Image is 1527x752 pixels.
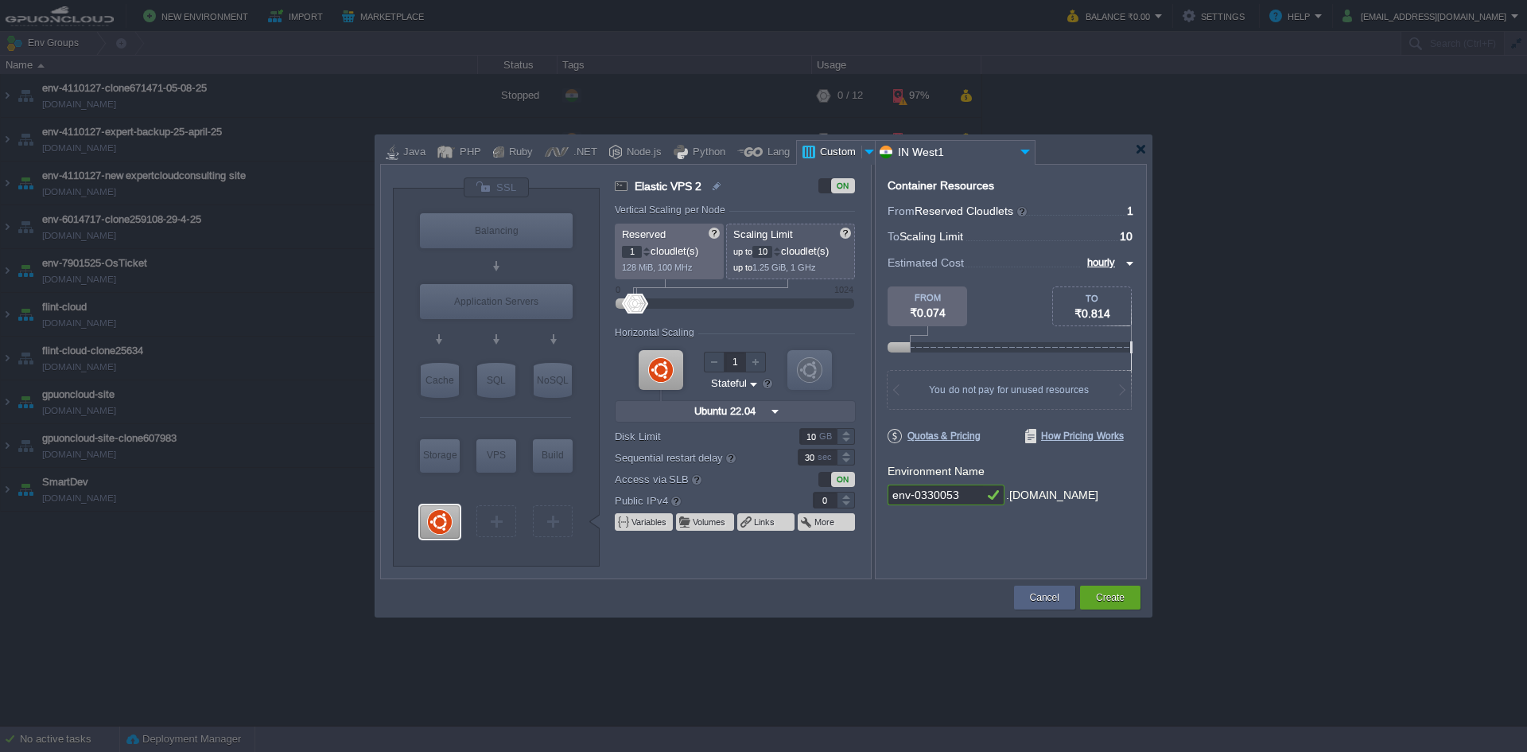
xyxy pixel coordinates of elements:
[455,141,481,165] div: PHP
[688,141,725,165] div: Python
[1025,429,1124,443] span: How Pricing Works
[533,439,573,473] div: Build Node
[1120,230,1133,243] span: 10
[888,205,915,217] span: From
[915,205,1028,217] span: Reserved Cloudlets
[818,450,835,465] div: sec
[899,230,963,243] span: Scaling Limit
[1006,485,1098,506] div: .[DOMAIN_NAME]
[615,327,698,338] div: Horizontal Scaling
[476,439,516,471] div: VPS
[693,516,727,528] button: Volumes
[910,306,946,319] span: ₹0.074
[1053,294,1131,303] div: TO
[421,363,459,398] div: Cache
[888,429,981,443] span: Quotas & Pricing
[814,516,836,528] button: More
[1096,590,1125,606] button: Create
[420,439,460,471] div: Storage
[888,254,964,271] span: Estimated Cost
[1127,205,1133,217] span: 1
[477,363,515,398] div: SQL Databases
[420,439,460,473] div: Storage Containers
[754,516,776,528] button: Links
[1030,590,1059,606] button: Cancel
[622,241,718,258] p: cloudlet(s)
[888,180,994,192] div: Container Resources
[888,465,985,477] label: Environment Name
[420,505,460,539] div: Elastic VPS 2
[819,429,835,444] div: GB
[476,505,516,537] div: Create New Layer
[615,470,776,488] label: Access via SLB
[533,505,573,537] div: Create New Layer
[815,141,861,165] div: Custom
[534,363,572,398] div: NoSQL Databases
[1074,307,1110,320] span: ₹0.814
[615,205,729,216] div: Vertical Scaling per Node
[631,516,668,528] button: Variables
[534,363,572,398] div: NoSQL
[733,228,793,240] span: Scaling Limit
[888,293,967,302] div: FROM
[752,263,816,272] span: 1.25 GiB, 1 GHz
[569,141,597,165] div: .NET
[888,230,899,243] span: To
[615,428,776,445] label: Disk Limit
[733,241,849,258] p: cloudlet(s)
[420,213,573,248] div: Balancing
[420,213,573,248] div: Load Balancer
[533,439,573,471] div: Build
[831,472,855,487] div: ON
[616,285,620,294] div: 0
[476,439,516,473] div: Elastic VPS
[733,247,752,256] span: up to
[420,284,573,319] div: Application Servers
[622,141,662,165] div: Node.js
[477,363,515,398] div: SQL
[733,263,752,272] span: up to
[615,449,776,466] label: Sequential restart delay
[615,492,776,509] label: Public IPv4
[504,141,533,165] div: Ruby
[834,285,853,294] div: 1024
[398,141,425,165] div: Java
[763,141,790,165] div: Lang
[622,228,666,240] span: Reserved
[831,178,855,193] div: ON
[622,263,693,272] span: 128 MiB, 100 MHz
